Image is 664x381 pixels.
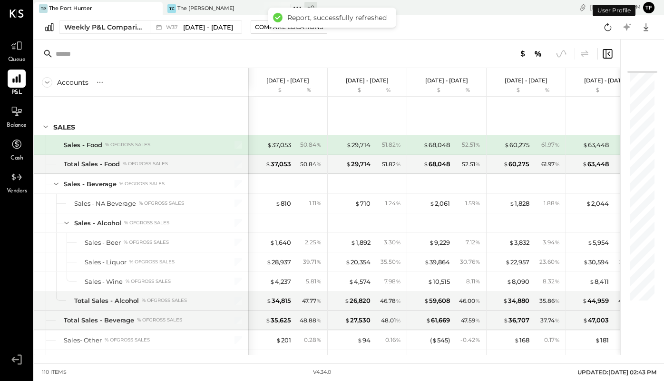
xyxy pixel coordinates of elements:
[255,23,323,31] div: Compare Locations
[270,278,275,285] span: $
[381,258,401,266] div: 35.50
[64,336,102,345] div: Sales- Other
[509,239,514,246] span: $
[583,316,588,324] span: $
[555,336,560,343] span: %
[424,297,429,304] span: $
[64,160,120,169] div: Total Sales - Food
[316,160,322,168] span: %
[0,37,33,64] a: Queue
[539,258,560,266] div: 23.60
[142,297,187,304] div: % of GROSS SALES
[351,239,356,246] span: $
[430,336,450,345] div: ( 545 )
[332,87,371,94] div: $
[384,238,401,247] div: 3.30
[462,140,480,149] div: 52.51
[316,238,322,246] span: %
[266,258,272,266] span: $
[509,238,529,247] div: 3,832
[344,297,350,304] span: $
[124,239,169,246] div: % of GROSS SALES
[503,316,529,325] div: 36,707
[346,77,389,84] p: [DATE] - [DATE]
[10,154,23,163] span: Cash
[555,199,560,207] span: %
[305,238,322,247] div: 2.25
[385,199,401,208] div: 1.24
[475,199,480,207] span: %
[396,316,401,324] span: %
[540,316,560,325] div: 37.74
[11,89,22,97] span: P&L
[423,141,429,149] span: $
[412,87,450,94] div: $
[0,70,33,97] a: P&L
[265,316,291,325] div: 35,625
[544,199,560,208] div: 1.88
[345,258,351,266] span: $
[555,258,560,265] span: %
[123,160,168,167] div: % of GROSS SALES
[265,316,271,324] span: $
[300,160,322,169] div: 50.84
[309,199,322,208] div: 1.11
[42,369,67,376] div: 110 items
[504,140,529,150] div: 60,275
[543,238,560,247] div: 3.94
[509,199,529,208] div: 1,828
[452,87,483,94] div: %
[582,160,609,169] div: 63,448
[316,316,322,324] span: %
[460,336,480,344] div: - 0.42
[85,258,127,267] div: Sales - Liquor
[586,200,591,207] span: $
[316,277,322,285] span: %
[39,4,48,13] div: TP
[555,297,560,304] span: %
[351,238,371,247] div: 1,892
[129,259,175,265] div: % of GROSS SALES
[0,102,33,130] a: Balance
[555,160,560,168] span: %
[357,336,362,344] span: $
[306,277,322,286] div: 5.81
[509,200,515,207] span: $
[475,277,480,285] span: %
[355,200,360,207] span: $
[53,122,75,132] div: SALES
[124,220,169,226] div: % of GROSS SALES
[583,316,609,325] div: 47,003
[64,316,134,325] div: Total Sales - Beverage
[0,135,33,163] a: Cash
[428,277,450,286] div: 10,515
[543,277,560,286] div: 8.32
[396,258,401,265] span: %
[396,140,401,148] span: %
[74,219,121,228] div: Sales - Alcohol
[514,336,519,344] span: $
[582,160,587,168] span: $
[303,258,322,266] div: 39.71
[577,369,656,376] span: UPDATED: [DATE] 02:43 PM
[74,199,136,208] div: Sales - NA Beverage
[253,87,291,94] div: $
[396,160,401,168] span: %
[119,180,165,187] div: % of GROSS SALES
[475,297,480,304] span: %
[49,5,92,12] div: The Port Hunter
[503,297,508,304] span: $
[611,87,642,94] div: %
[430,200,435,207] span: $
[541,140,560,149] div: 61.97
[166,25,181,30] span: W37
[475,160,480,168] span: %
[316,336,322,343] span: %
[423,160,450,169] div: 68,048
[396,297,401,304] span: %
[423,140,450,150] div: 68,048
[345,316,350,324] span: $
[555,238,560,246] span: %
[346,160,371,169] div: 29,714
[302,297,322,305] div: 47.77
